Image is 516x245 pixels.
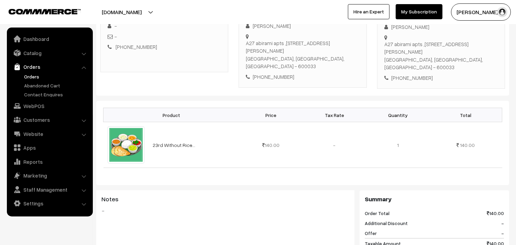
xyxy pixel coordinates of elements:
th: Price [239,108,303,122]
div: [PHONE_NUMBER] [384,74,498,82]
div: - [108,22,221,30]
a: WebPOS [9,100,90,112]
span: 140.00 [487,210,504,217]
th: Product [103,108,239,122]
a: COMMMERCE [9,7,69,15]
a: [PHONE_NUMBER] [116,44,157,50]
a: Orders [22,73,90,80]
h3: Notes [101,195,349,203]
th: Tax Rate [303,108,366,122]
a: Apps [9,141,90,154]
div: A27 abirami apts ,[STREET_ADDRESS][PERSON_NAME] [GEOGRAPHIC_DATA], [GEOGRAPHIC_DATA], [GEOGRAPHIC... [246,39,359,70]
button: [PERSON_NAME] s… [451,3,511,21]
a: Hire an Expert [348,4,389,19]
div: [PERSON_NAME] [246,22,359,30]
a: 23rd Without Rice... [153,142,195,148]
th: Total [430,108,502,122]
span: 140.00 [460,142,475,148]
span: - [501,220,504,227]
div: A27 abirami apts ,[STREET_ADDRESS][PERSON_NAME] [GEOGRAPHIC_DATA], [GEOGRAPHIC_DATA], [GEOGRAPHIC... [384,40,498,71]
a: Catalog [9,47,90,59]
div: [PERSON_NAME] [384,23,498,31]
a: Website [9,128,90,140]
span: 140.00 [262,142,279,148]
td: - [303,122,366,168]
div: - [108,33,221,41]
button: [DOMAIN_NAME] [78,3,166,21]
th: Quantity [366,108,430,122]
a: Staff Management [9,183,90,196]
a: Marketing [9,169,90,182]
a: Abandoned Cart [22,82,90,89]
a: Dashboard [9,33,90,45]
a: Reports [9,156,90,168]
a: Contact Enquires [22,91,90,98]
span: Additional Discount [365,220,408,227]
span: 1 [397,142,399,148]
span: Order Total [365,210,389,217]
a: Orders [9,61,90,73]
img: COMMMERCE [9,9,81,14]
img: user [497,7,507,17]
img: lunch cartoon.jpg [108,126,145,163]
h3: Summary [365,195,504,203]
span: - [501,230,504,237]
span: Offer [365,230,377,237]
a: My Subscription [396,4,442,19]
div: [PHONE_NUMBER] [246,73,359,81]
a: Settings [9,197,90,210]
blockquote: - [101,206,349,215]
a: Customers [9,114,90,126]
